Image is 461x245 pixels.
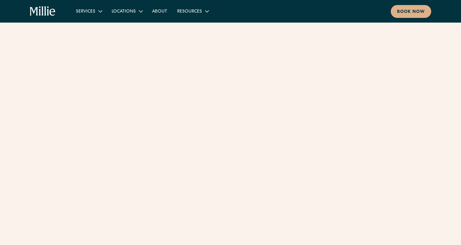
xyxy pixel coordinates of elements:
[177,8,202,15] div: Resources
[147,6,172,16] a: About
[71,6,107,16] div: Services
[112,8,136,15] div: Locations
[391,5,431,18] a: Book now
[397,9,425,15] div: Book now
[76,8,95,15] div: Services
[107,6,147,16] div: Locations
[30,6,56,16] a: home
[172,6,213,16] div: Resources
